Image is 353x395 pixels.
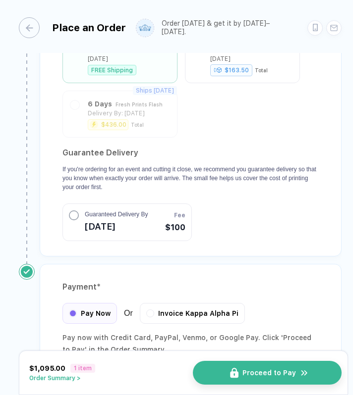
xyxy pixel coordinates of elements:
div: Order [DATE] & get it by [DATE]–[DATE]. [162,19,293,36]
div: Total [255,67,268,73]
img: user profile [136,19,154,37]
div: Est. Delivery By: [DATE]–[DATE] [88,43,170,64]
div: 11–14 days StandardEst. Delivery By: [DATE]–[DATE]FREE Shipping [70,33,170,75]
div: Or [62,303,245,324]
div: FREE Shipping [88,65,136,75]
button: Order Summary > [29,375,95,382]
img: icon [230,368,238,378]
span: $1,095.00 [29,364,65,372]
div: $163.50 [210,64,252,76]
div: Est. Delivery By: [DATE]–[DATE] [210,43,292,64]
span: Fee [174,211,185,220]
div: Pay Now [62,303,117,324]
button: Guaranteed Delivery By[DATE]Fee$100 [62,203,192,241]
span: Guaranteed Delivery By [85,210,148,219]
div: Payment [62,279,319,295]
span: 1 item [70,364,95,373]
div: Place an Order [52,22,126,34]
div: Pay now with Credit Card, PayPal , Venmo , or Google Pay. Click 'Proceed to Pay' in the Order Sum... [62,332,319,355]
span: Pay Now [81,309,111,317]
span: $100 [165,222,185,234]
span: Invoice Kappa Alpha Pi [158,309,238,317]
img: icon [300,368,309,378]
span: Proceed to Pay [242,369,296,377]
button: iconProceed to Payicon [193,361,342,385]
span: [DATE] [85,219,148,235]
p: If you're ordering for an event and cutting it close, we recommend you guarantee delivery so that... [62,165,319,192]
div: Invoice Kappa Alpha Pi [140,303,245,324]
div: 10–12 days ExpeditedEst. Delivery By: [DATE]–[DATE]$163.50Total [193,33,292,75]
h2: Guarantee Delivery [62,145,319,161]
